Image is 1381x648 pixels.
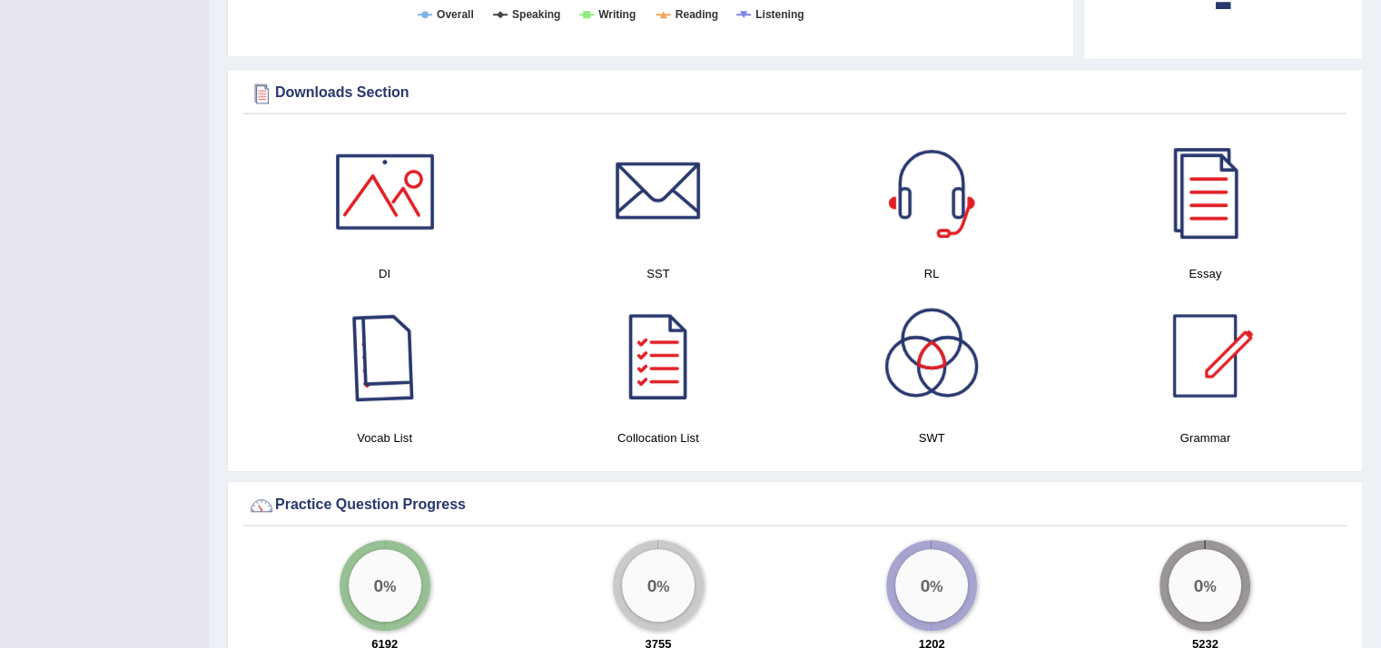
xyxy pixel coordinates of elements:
[530,264,785,283] h4: SST
[1169,549,1241,622] div: %
[755,8,804,21] tspan: Listening
[1078,264,1333,283] h4: Essay
[804,264,1060,283] h4: RL
[1194,574,1204,594] big: 0
[512,8,560,21] tspan: Speaking
[622,549,695,622] div: %
[646,574,656,594] big: 0
[257,264,512,283] h4: DI
[895,549,968,622] div: %
[804,428,1060,447] h4: SWT
[598,8,636,21] tspan: Writing
[248,80,1342,107] div: Downloads Section
[1078,428,1333,447] h4: Grammar
[373,574,383,594] big: 0
[248,492,1342,519] div: Practice Question Progress
[437,8,474,21] tspan: Overall
[676,8,718,21] tspan: Reading
[257,428,512,447] h4: Vocab List
[530,428,785,447] h4: Collocation List
[921,574,931,594] big: 0
[349,549,421,622] div: %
